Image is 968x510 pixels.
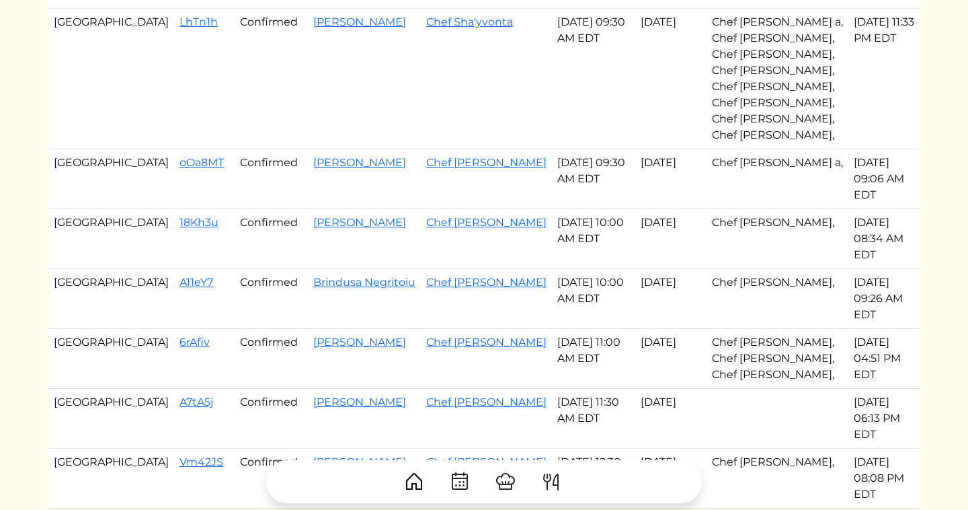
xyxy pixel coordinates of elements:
[707,9,848,149] td: Chef [PERSON_NAME] a, Chef [PERSON_NAME], Chef [PERSON_NAME], Chef [PERSON_NAME], Chef [PERSON_NA...
[635,9,706,149] td: [DATE]
[449,471,471,493] img: CalendarDots-5bcf9d9080389f2a281d69619e1c85352834be518fbc73d9501aef674afc0d57.svg
[179,216,218,229] a: 18Kh3u
[635,449,706,509] td: [DATE]
[426,396,547,408] a: Chef [PERSON_NAME]
[313,216,406,229] a: [PERSON_NAME]
[707,149,848,209] td: Chef [PERSON_NAME] a,
[235,149,308,209] td: Confirmed
[848,389,920,449] td: [DATE] 06:13 PM EDT
[552,329,635,389] td: [DATE] 11:00 AM EDT
[179,156,224,169] a: oOa8MT
[179,276,213,289] a: A11eY7
[426,15,513,28] a: Chef Sha'yvonta
[426,276,547,289] a: Chef [PERSON_NAME]
[426,216,547,229] a: Chef [PERSON_NAME]
[635,149,706,209] td: [DATE]
[848,269,920,329] td: [DATE] 09:26 AM EDT
[635,209,706,269] td: [DATE]
[707,269,848,329] td: Chef [PERSON_NAME],
[235,329,308,389] td: Confirmed
[552,209,635,269] td: [DATE] 10:00 AM EDT
[403,471,425,493] img: House-9bf13187bcbb5817f509fe5e7408150f90897510c4275e13d0d5fca38e0b5951.svg
[552,9,635,149] td: [DATE] 09:30 AM EDT
[848,9,920,149] td: [DATE] 11:33 PM EDT
[313,336,406,349] a: [PERSON_NAME]
[707,329,848,389] td: Chef [PERSON_NAME], Chef [PERSON_NAME], Chef [PERSON_NAME],
[635,269,706,329] td: [DATE]
[48,209,174,269] td: [GEOGRAPHIC_DATA]
[313,276,415,289] a: Brindusa Negritoiu
[48,329,174,389] td: [GEOGRAPHIC_DATA]
[848,449,920,509] td: [DATE] 08:08 PM EDT
[552,269,635,329] td: [DATE] 10:00 AM EDT
[48,149,174,209] td: [GEOGRAPHIC_DATA]
[495,471,516,493] img: ChefHat-a374fb509e4f37eb0702ca99f5f64f3b6956810f32a249b33092029f8484b388.svg
[552,149,635,209] td: [DATE] 09:30 AM EDT
[426,156,547,169] a: Chef [PERSON_NAME]
[848,329,920,389] td: [DATE] 04:51 PM EDT
[635,329,706,389] td: [DATE]
[313,156,406,169] a: [PERSON_NAME]
[235,449,308,509] td: Confirmed
[179,336,210,349] a: 6rAfiv
[707,209,848,269] td: Chef [PERSON_NAME],
[48,389,174,449] td: [GEOGRAPHIC_DATA]
[552,449,635,509] td: [DATE] 12:30 PM EDT
[235,269,308,329] td: Confirmed
[552,389,635,449] td: [DATE] 11:30 AM EDT
[848,209,920,269] td: [DATE] 08:34 AM EDT
[313,396,406,408] a: [PERSON_NAME]
[179,396,213,408] a: A7tA5j
[48,9,174,149] td: [GEOGRAPHIC_DATA]
[848,149,920,209] td: [DATE] 09:06 AM EDT
[235,9,308,149] td: Confirmed
[235,389,308,449] td: Confirmed
[540,471,562,493] img: ForkKnife-55491504ffdb50bab0c1e09e7649658475375261d09fd45db06cec23bce548bf.svg
[635,389,706,449] td: [DATE]
[48,449,174,509] td: [GEOGRAPHIC_DATA]
[179,15,218,28] a: LhTn1h
[426,336,547,349] a: Chef [PERSON_NAME]
[707,449,848,509] td: Chef [PERSON_NAME],
[48,269,174,329] td: [GEOGRAPHIC_DATA]
[313,15,406,28] a: [PERSON_NAME]
[235,209,308,269] td: Confirmed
